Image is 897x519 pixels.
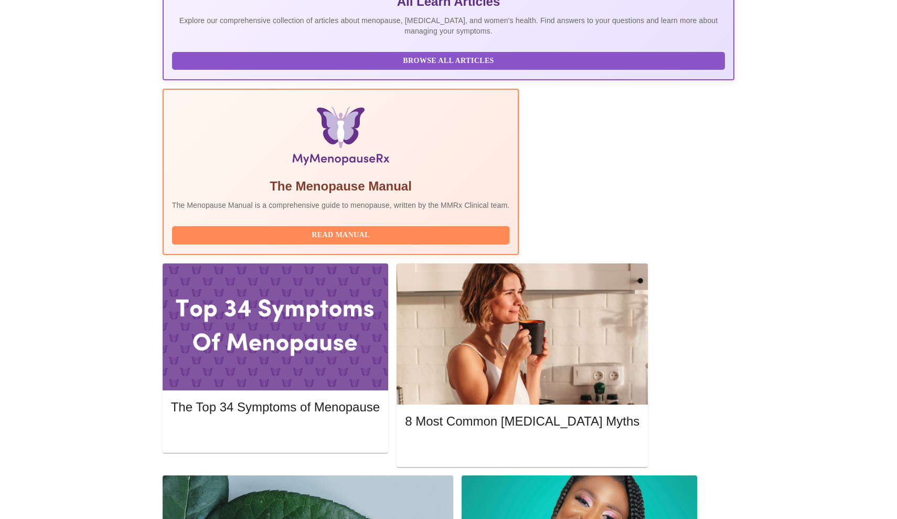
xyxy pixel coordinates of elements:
[171,399,380,416] h5: The Top 34 Symptoms of Menopause
[172,200,510,210] p: The Menopause Manual is a comprehensive guide to menopause, written by the MMRx Clinical team.
[172,230,512,239] a: Read Manual
[171,425,380,443] button: Read More
[172,52,725,70] button: Browse All Articles
[183,229,499,242] span: Read Manual
[183,55,715,68] span: Browse All Articles
[405,440,639,458] button: Read More
[172,178,510,195] h5: The Menopause Manual
[181,428,369,441] span: Read More
[415,442,629,456] span: Read More
[405,443,642,452] a: Read More
[405,413,639,430] h5: 8 Most Common [MEDICAL_DATA] Myths
[172,15,725,36] p: Explore our comprehensive collection of articles about menopause, [MEDICAL_DATA], and women's hea...
[172,56,728,65] a: Browse All Articles
[226,107,456,170] img: Menopause Manual
[171,429,382,438] a: Read More
[172,226,510,245] button: Read Manual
